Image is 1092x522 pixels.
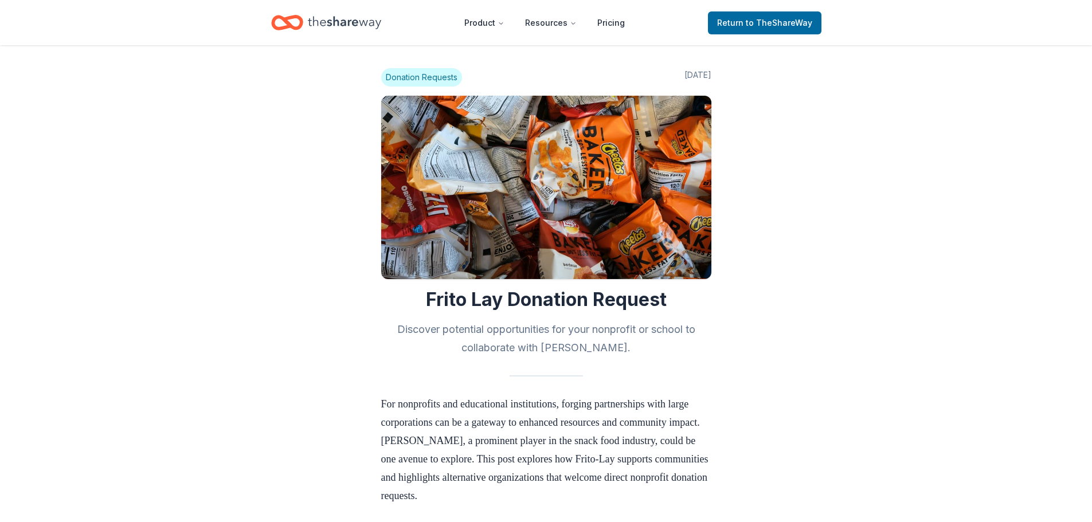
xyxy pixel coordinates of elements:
[271,9,381,36] a: Home
[516,11,586,34] button: Resources
[381,320,711,357] h2: Discover potential opportunities for your nonprofit or school to collaborate with [PERSON_NAME].
[381,68,462,87] span: Donation Requests
[381,96,711,279] img: Image for Frito Lay Donation Request
[684,68,711,87] span: [DATE]
[381,288,711,311] h1: Frito Lay Donation Request
[717,16,812,30] span: Return
[455,11,514,34] button: Product
[381,395,711,505] p: For nonprofits and educational institutions, forging partnerships with large corporations can be ...
[588,11,634,34] a: Pricing
[708,11,821,34] a: Returnto TheShareWay
[455,9,634,36] nav: Main
[746,18,812,28] span: to TheShareWay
